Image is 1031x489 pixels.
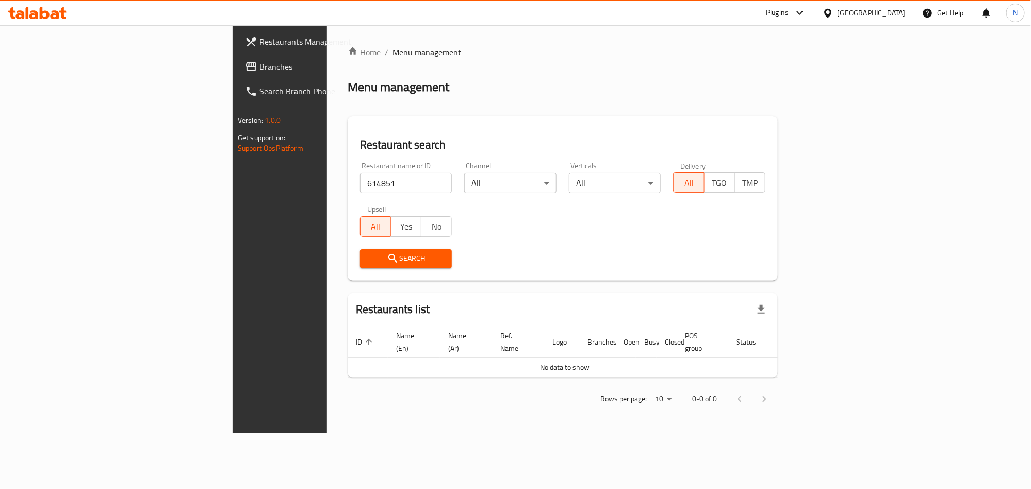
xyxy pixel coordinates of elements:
button: All [673,172,704,193]
div: All [464,173,557,193]
button: TGO [704,172,735,193]
div: Export file [749,297,774,322]
span: Version: [238,113,263,127]
div: All [569,173,661,193]
th: Logo [544,327,579,358]
div: [GEOGRAPHIC_DATA] [838,7,906,19]
span: Restaurants Management [259,36,397,48]
p: 0-0 of 0 [692,393,717,405]
span: Ref. Name [500,330,532,354]
span: POS group [685,330,716,354]
span: 1.0.0 [265,113,281,127]
div: Rows per page: [651,392,676,407]
span: No [426,219,448,234]
span: ID [356,336,375,348]
button: Yes [390,216,421,237]
th: Branches [579,327,615,358]
h2: Menu management [348,79,449,95]
div: Plugins [766,7,789,19]
a: Search Branch Phone [237,79,405,104]
label: Upsell [367,206,386,213]
span: Search [368,252,444,265]
span: Search Branch Phone [259,85,397,97]
button: All [360,216,391,237]
p: Rows per page: [600,393,647,405]
table: enhanced table [348,327,818,378]
nav: breadcrumb [348,46,778,58]
h2: Restaurant search [360,137,765,153]
th: Busy [636,327,657,358]
a: Branches [237,54,405,79]
span: Yes [395,219,417,234]
span: TGO [709,175,731,190]
span: Name (Ar) [448,330,480,354]
span: Get support on: [238,131,285,144]
th: Closed [657,327,677,358]
span: Menu management [392,46,461,58]
span: Name (En) [396,330,428,354]
input: Search for restaurant name or ID.. [360,173,452,193]
span: N [1013,7,1018,19]
button: TMP [734,172,765,193]
a: Restaurants Management [237,29,405,54]
span: Status [737,336,770,348]
span: TMP [739,175,761,190]
th: Open [615,327,636,358]
span: All [365,219,387,234]
button: No [421,216,452,237]
span: Branches [259,60,397,73]
button: Search [360,249,452,268]
span: No data to show [540,361,590,374]
a: Support.OpsPlatform [238,141,303,155]
span: All [678,175,700,190]
label: Delivery [680,162,706,169]
h2: Restaurants list [356,302,430,317]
